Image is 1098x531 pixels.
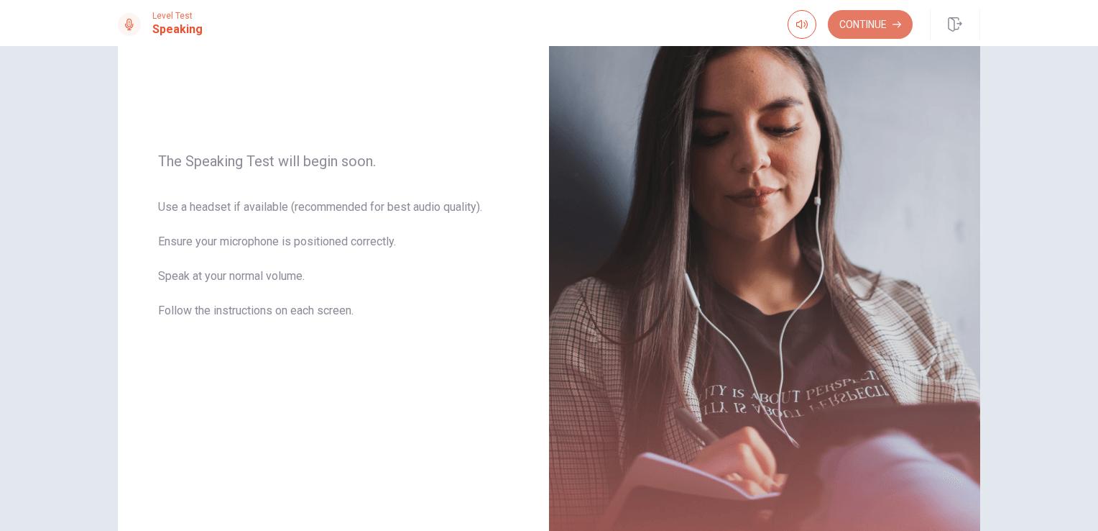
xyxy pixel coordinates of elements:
span: The Speaking Test will begin soon. [158,153,509,170]
h1: Speaking [152,21,203,38]
span: Use a headset if available (recommended for best audio quality). Ensure your microphone is positi... [158,199,509,337]
span: Level Test [152,11,203,21]
button: Continue [828,10,913,39]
